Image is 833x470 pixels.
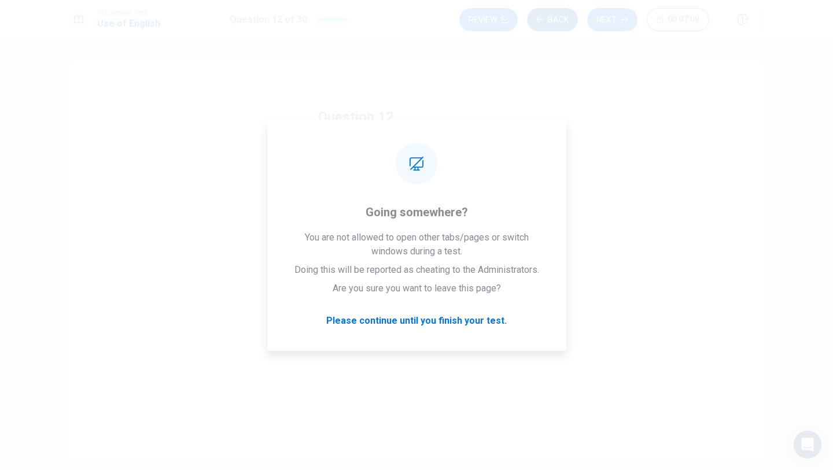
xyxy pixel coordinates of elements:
button: Bbuy [318,210,515,239]
div: A [323,177,342,196]
h4: Question 12 [318,108,515,126]
div: D [323,292,342,310]
h1: Question 12 of 30 [230,13,307,27]
span: She ___ her new shoes [DATE]. [318,140,515,154]
span: buys [347,256,366,270]
span: 00:07:08 [668,15,699,24]
button: Abuying [318,172,515,201]
span: buying [347,180,373,194]
span: Placement Test [97,9,160,17]
div: B [323,216,342,234]
div: Open Intercom Messenger [794,431,821,458]
button: Back [527,8,578,31]
button: 00:07:08 [647,8,709,31]
button: Review [459,8,518,31]
span: buy [347,218,361,232]
h1: Use of English [97,17,160,31]
button: Next [587,8,637,31]
button: Cbuys [318,249,515,277]
span: bought [347,294,374,308]
button: Dbought [318,287,515,316]
div: C [323,254,342,272]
